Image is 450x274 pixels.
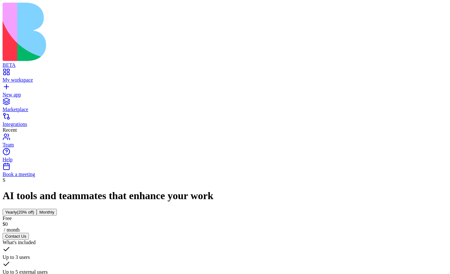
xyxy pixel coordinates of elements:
[3,142,447,148] div: Team
[3,172,447,177] div: Book a meeting
[3,116,447,127] a: Integrations
[3,216,447,221] div: Free
[3,136,447,148] a: Team
[3,227,447,233] div: / month
[3,3,261,61] img: logo
[37,209,57,216] button: Monthly
[3,221,447,227] div: $ 0
[3,62,447,68] div: BETA
[3,157,447,163] div: Help
[3,240,447,245] div: What's included
[3,121,447,127] div: Integrations
[3,77,447,83] div: My workspace
[3,190,447,202] h1: AI tools and teammates that enhance your work
[3,127,17,133] span: Recent
[3,71,447,83] a: My workspace
[17,210,34,215] span: (20% off)
[3,86,447,98] a: New app
[3,166,447,177] a: Book a meeting
[3,92,447,98] div: New app
[3,101,447,112] a: Marketplace
[3,254,447,260] div: Up to 3 users
[3,57,447,68] a: BETA
[3,177,5,183] span: S
[3,151,447,163] a: Help
[3,233,29,240] button: Contact Us
[3,107,447,112] div: Marketplace
[3,209,37,216] button: Yearly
